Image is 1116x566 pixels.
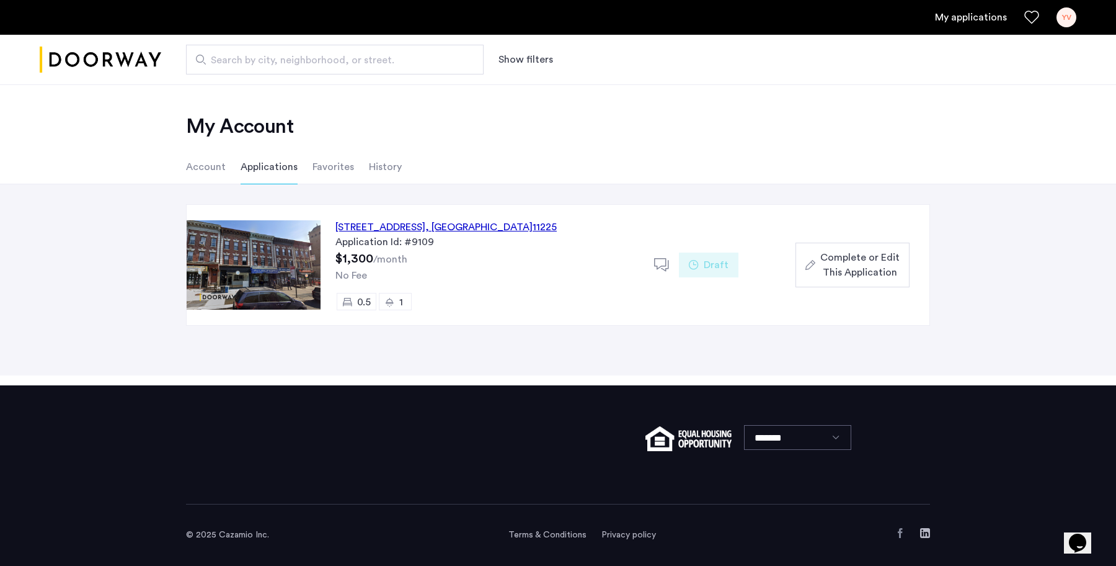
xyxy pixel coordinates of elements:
span: 0.5 [357,297,371,307]
img: logo [40,37,161,83]
a: Cazamio logo [40,37,161,83]
img: Apartment photo [187,220,321,310]
div: Application Id: #9109 [335,235,639,249]
select: Language select [744,425,851,450]
a: Privacy policy [601,529,656,541]
span: No Fee [335,271,367,281]
span: Search by city, neighborhood, or street. [211,53,449,68]
li: Account [186,150,226,184]
sub: /month [373,254,407,264]
span: Complete or Edit This Application [820,250,900,280]
a: Facebook [895,528,905,538]
div: YV [1056,7,1076,27]
span: , [GEOGRAPHIC_DATA] [425,222,533,232]
button: button [795,243,910,287]
li: History [369,150,402,184]
span: Draft [704,258,728,272]
a: LinkedIn [920,528,930,538]
a: My application [935,10,1007,25]
li: Applications [241,150,298,184]
button: Show or hide filters [498,52,553,67]
span: 1 [399,297,403,307]
h2: My Account [186,114,930,139]
span: © 2025 Cazamio Inc. [186,531,269,539]
iframe: chat widget [1064,516,1104,554]
img: equal-housing.png [645,426,732,451]
a: Terms and conditions [508,529,587,541]
div: [STREET_ADDRESS] 11225 [335,220,557,235]
li: Favorites [312,150,354,184]
a: Favorites [1024,10,1039,25]
input: Apartment Search [186,45,484,74]
span: $1,300 [335,253,373,265]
